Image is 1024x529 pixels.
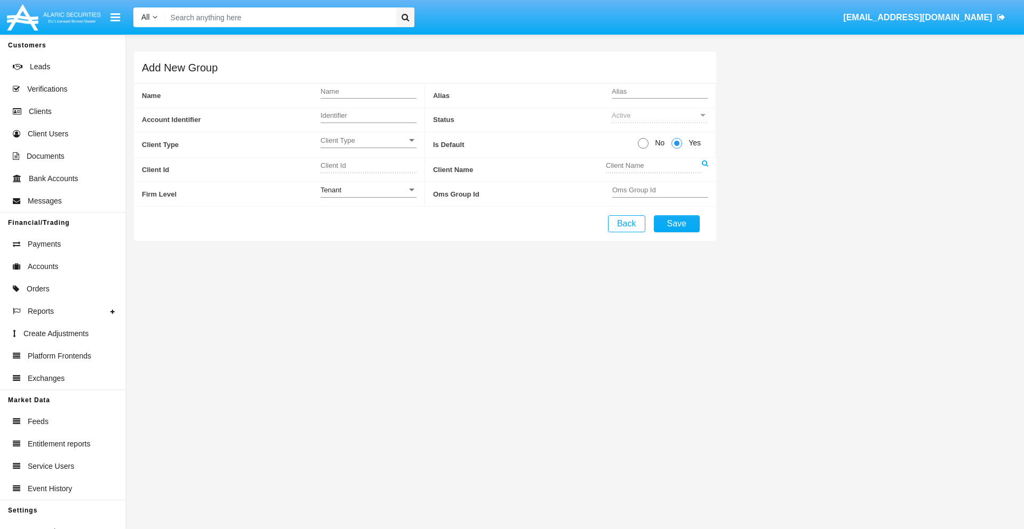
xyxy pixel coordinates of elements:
span: Feeds [28,416,49,427]
span: Oms Group Id [433,182,612,206]
span: Verifications [27,84,67,95]
span: Reports [28,306,54,317]
button: Back [608,215,645,232]
span: Status [433,108,612,132]
span: All [141,13,150,21]
span: Account Identifier [142,108,321,132]
span: Bank Accounts [29,173,78,184]
span: Client Users [28,128,68,140]
span: Client Type [321,136,407,145]
span: Client Id [142,158,321,182]
span: Accounts [28,261,59,272]
img: Logo image [5,2,102,33]
span: Messages [28,196,62,207]
span: Name [142,84,321,108]
span: Create Adjustments [23,328,89,339]
span: Service Users [28,461,74,472]
span: Clients [29,106,52,117]
span: Tenant [321,186,341,194]
span: No [649,137,667,149]
a: All [133,12,165,23]
a: [EMAIL_ADDRESS][DOMAIN_NAME] [838,3,1011,32]
span: Payments [28,239,61,250]
span: Alias [433,84,612,108]
span: Firm Level [142,182,321,206]
span: Exchanges [28,373,65,384]
span: Client Type [142,132,321,157]
span: Client Name [433,158,606,182]
span: Event History [28,483,72,494]
span: Platform Frontends [28,351,91,362]
span: Leads [30,61,50,72]
span: Is Default [433,132,638,157]
button: Save [654,215,700,232]
input: Search [165,7,393,27]
span: Documents [27,151,65,162]
span: Orders [27,283,50,295]
span: [EMAIL_ADDRESS][DOMAIN_NAME] [843,13,992,22]
span: Active [612,111,630,119]
span: Entitlement reports [28,438,91,450]
span: Yes [682,137,703,149]
h5: Add New Group [142,63,218,72]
